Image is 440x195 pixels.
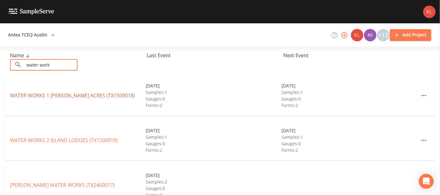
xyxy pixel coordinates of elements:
div: Samples: 2 [146,179,282,185]
div: Samples: 1 [146,134,282,140]
div: Samples: 1 [146,89,282,95]
a: [PERSON_NAME] WATER WORKS (TX2460017) [10,182,115,188]
div: [DATE] [146,82,282,89]
div: Gauges: 0 [146,140,282,147]
input: Search Projects [24,59,78,71]
img: 9c4450d90d3b8045b2e5fa62e4f92659 [351,29,363,41]
div: Forms: 2 [282,147,418,153]
div: [DATE] [282,127,418,134]
div: Kler Teran [351,29,364,41]
div: Miriaha Caddie [364,29,377,41]
div: Next Event [283,52,420,59]
div: Gauges: 0 [282,140,418,147]
div: +13 [377,29,390,41]
img: a1ea4ff7c53760f38bef77ef7c6649bf [364,29,376,41]
div: Samples: 1 [282,134,418,140]
div: Forms: 2 [146,102,282,109]
img: 9c4450d90d3b8045b2e5fa62e4f92659 [423,6,436,18]
div: Gauges: 0 [282,95,418,102]
div: Open Intercom Messenger [419,174,434,189]
div: [DATE] [146,127,282,134]
div: Forms: 2 [146,147,282,153]
div: Last Event [147,52,283,59]
img: logo [9,9,54,15]
a: WATER WORKS 2 ISLAND LODGES (TX1500019) [10,137,118,144]
div: Gauges: 0 [146,95,282,102]
a: WATER WORKS 1 [PERSON_NAME] ACRES (TX1500018) [10,92,135,99]
div: Forms: 2 [282,102,418,109]
div: Gauges: 0 [146,185,282,192]
button: Antea TCEQ Austin [6,29,57,41]
div: Samples: 1 [282,89,418,95]
div: [DATE] [146,172,282,179]
button: Add Project [390,29,431,41]
div: [DATE] [282,82,418,89]
span: Name [10,52,31,59]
